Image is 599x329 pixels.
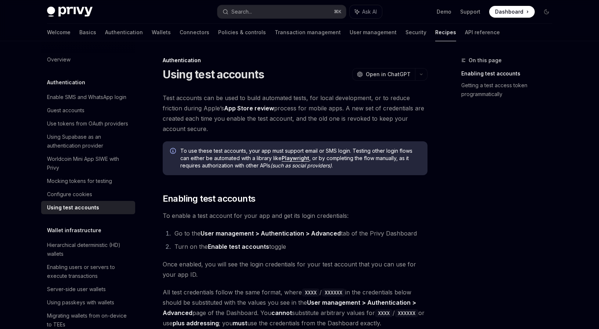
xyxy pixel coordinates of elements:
[47,263,131,280] div: Enabling users or servers to execute transactions
[47,78,85,87] h5: Authentication
[41,130,135,152] a: Using Supabase as an authentication provider
[437,8,451,15] a: Demo
[233,319,247,327] strong: must
[461,79,558,100] a: Getting a test access token programmatically
[47,241,131,258] div: Hierarchical deterministic (HD) wallets
[395,309,418,317] code: XXXXXX
[201,230,341,237] strong: User management > Authentication > Advanced
[163,57,427,64] div: Authentication
[47,132,131,150] div: Using Supabase as an authentication provider
[41,53,135,66] a: Overview
[163,259,427,280] span: Once enabled, you will see the login credentials for your test account that you can use for your ...
[302,289,320,297] code: XXXX
[41,283,135,296] a: Server-side user wallets
[270,162,332,169] em: (such as social providers)
[180,147,420,169] span: To use these test accounts, your app must support email or SMS login. Testing other login flows c...
[275,24,341,41] a: Transaction management
[163,93,427,134] span: Test accounts can be used to build automated tests, for local development, or to reduce friction ...
[173,319,219,327] a: plus addressing
[47,55,71,64] div: Overview
[41,104,135,117] a: Guest accounts
[47,285,106,294] div: Server-side user wallets
[41,117,135,130] a: Use tokens from OAuth providers
[541,6,552,18] button: Toggle dark mode
[47,7,93,17] img: dark logo
[41,296,135,309] a: Using passkeys with wallets
[47,24,71,41] a: Welcome
[350,5,382,18] button: Ask AI
[350,24,397,41] a: User management
[47,119,128,128] div: Use tokens from OAuth providers
[41,261,135,283] a: Enabling users or servers to execute transactions
[47,311,131,329] div: Migrating wallets from on-device to TEEs
[405,24,426,41] a: Security
[352,68,415,81] button: Open in ChatGPT
[322,289,345,297] code: XXXXXX
[469,56,502,65] span: On this page
[170,148,177,155] svg: Info
[435,24,456,41] a: Recipes
[47,177,112,185] div: Mocking tokens for testing
[163,211,427,221] span: To enable a test account for your app and get its login credentials:
[217,5,346,18] button: Search...⌘K
[172,241,427,252] li: Turn on the toggle
[163,193,256,205] span: Enabling test accounts
[366,71,411,78] span: Open in ChatGPT
[163,68,264,81] h1: Using test accounts
[47,203,99,212] div: Using test accounts
[47,190,92,199] div: Configure cookies
[282,155,309,162] a: Playwright
[231,7,252,16] div: Search...
[208,243,269,250] strong: Enable test accounts
[79,24,96,41] a: Basics
[41,201,135,214] a: Using test accounts
[362,8,377,15] span: Ask AI
[41,152,135,174] a: Worldcoin Mini App SIWE with Privy
[271,309,292,316] strong: cannot
[180,24,209,41] a: Connectors
[105,24,143,41] a: Authentication
[224,105,274,112] a: App Store review
[461,68,558,79] a: Enabling test accounts
[218,24,266,41] a: Policies & controls
[460,8,480,15] a: Support
[47,298,114,307] div: Using passkeys with wallets
[334,9,342,15] span: ⌘ K
[163,287,427,328] span: All test credentials follow the same format, where / in the credentials below should be substitut...
[41,174,135,188] a: Mocking tokens for testing
[47,155,131,172] div: Worldcoin Mini App SIWE with Privy
[47,106,84,115] div: Guest accounts
[152,24,171,41] a: Wallets
[495,8,523,15] span: Dashboard
[41,188,135,201] a: Configure cookies
[465,24,500,41] a: API reference
[172,228,427,238] li: Go to the tab of the Privy Dashboard
[489,6,535,18] a: Dashboard
[375,309,393,317] code: XXXX
[47,93,126,102] div: Enable SMS and WhatsApp login
[47,226,101,235] h5: Wallet infrastructure
[41,91,135,104] a: Enable SMS and WhatsApp login
[41,238,135,261] a: Hierarchical deterministic (HD) wallets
